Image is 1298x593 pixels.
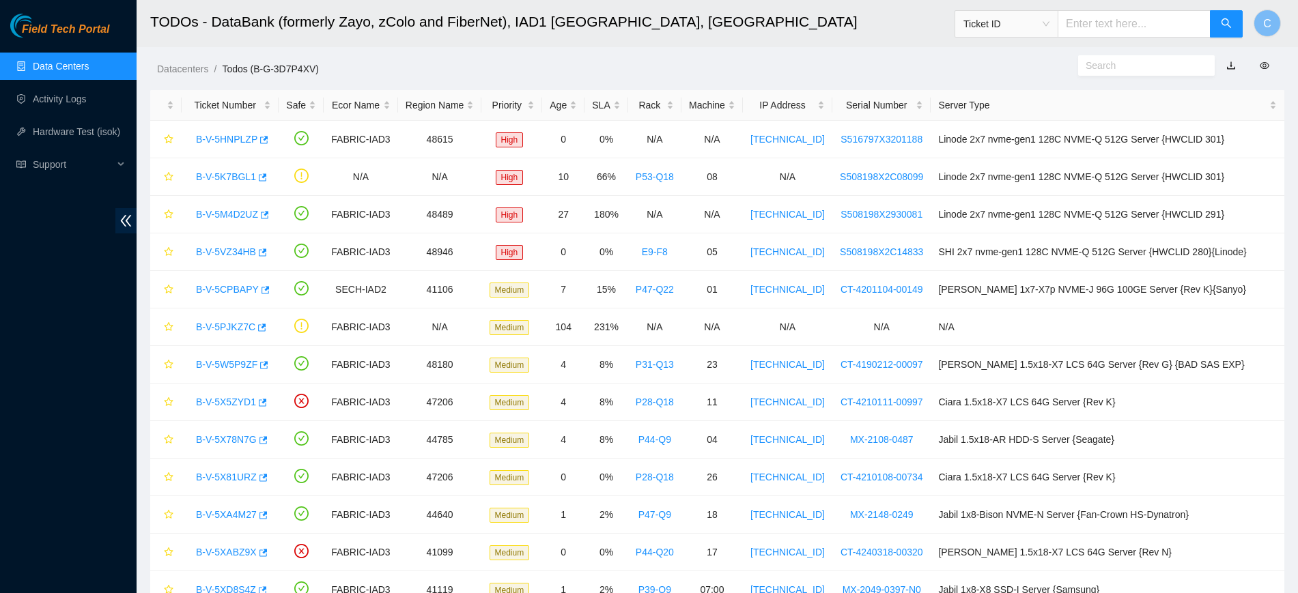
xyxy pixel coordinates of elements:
a: download [1226,60,1236,71]
td: 4 [542,384,584,421]
td: Jabil 1.5x18-AR HDD-S Server {Seagate} [931,421,1284,459]
a: MX-2148-0249 [850,509,914,520]
td: 48615 [398,121,482,158]
td: 05 [681,233,743,271]
a: S516797X3201188 [841,134,922,145]
a: [TECHNICAL_ID] [750,472,825,482]
td: [PERSON_NAME] 1.5x18-X7 LCS 64G Server {Rev N} [931,534,1284,571]
span: star [164,209,173,220]
td: FABRIC-IAD3 [324,421,397,459]
button: star [158,241,174,263]
td: 48946 [398,233,482,271]
a: B-V-5W5P9ZF [196,359,257,370]
a: [TECHNICAL_ID] [750,134,825,145]
button: star [158,166,174,188]
td: N/A [681,196,743,233]
button: star [158,316,174,338]
a: S508198X2C14833 [840,246,923,257]
td: 41099 [398,534,482,571]
td: 8% [584,384,628,421]
td: 0% [584,121,628,158]
a: [TECHNICAL_ID] [750,547,825,558]
a: B-V-5M4D2UZ [196,209,258,220]
td: N/A [628,308,681,346]
td: 180% [584,196,628,233]
td: N/A [743,158,832,196]
td: 0 [542,459,584,496]
td: 8% [584,346,628,384]
span: Medium [490,358,530,373]
td: 18 [681,496,743,534]
td: 1 [542,496,584,534]
td: Linode 2x7 nvme-gen1 128C NVME-Q 512G Server {HWCLID 301} [931,158,1284,196]
a: [TECHNICAL_ID] [750,246,825,257]
td: FABRIC-IAD3 [324,233,397,271]
button: star [158,504,174,525]
a: [TECHNICAL_ID] [750,209,825,220]
a: CT-4210111-00997 [841,396,923,407]
a: P47-Q9 [638,509,671,520]
a: Todos (B-G-3D7P4XV) [222,63,319,74]
span: star [164,285,173,295]
span: / [214,63,216,74]
a: [TECHNICAL_ID] [750,284,825,295]
td: Jabil 1x8-Bison NVME-N Server {Fan-Crown HS-Dynatron} [931,496,1284,534]
span: check-circle [294,431,309,446]
a: B-V-5PJKZ7C [196,321,255,332]
span: star [164,134,173,145]
a: S508198X2930081 [841,209,922,220]
a: [TECHNICAL_ID] [750,396,825,407]
span: check-circle [294,469,309,483]
span: Medium [490,320,530,335]
td: N/A [398,308,482,346]
td: 11 [681,384,743,421]
a: P44-Q9 [638,434,671,445]
a: MX-2108-0487 [850,434,914,445]
span: star [164,547,173,558]
button: star [158,541,174,563]
td: FABRIC-IAD3 [324,496,397,534]
span: High [496,207,524,222]
td: FABRIC-IAD3 [324,196,397,233]
span: Medium [490,508,530,523]
a: CT-4190212-00097 [841,359,923,370]
td: SHI 2x7 nvme-gen1 128C NVME-Q 512G Server {HWCLID 280}{Linode} [931,233,1284,271]
input: Search [1086,58,1196,73]
td: Ciara 1.5x18-X7 LCS 64G Server {Rev K} [931,459,1284,496]
span: star [164,172,173,183]
span: close-circle [294,544,309,558]
span: check-circle [294,506,309,521]
a: Activity Logs [33,93,87,104]
span: check-circle [294,356,309,371]
a: B-V-5K7BGL1 [196,171,256,182]
span: Medium [490,545,530,560]
a: B-V-5X78N7G [196,434,257,445]
button: C [1254,10,1281,37]
span: Medium [490,283,530,298]
td: 104 [542,308,584,346]
td: 27 [542,196,584,233]
td: 48180 [398,346,482,384]
span: eye [1260,61,1269,70]
td: Ciara 1.5x18-X7 LCS 64G Server {Rev K} [931,384,1284,421]
span: star [164,510,173,521]
td: [PERSON_NAME] 1x7-X7p NVME-J 96G 100GE Server {Rev K}{Sanyo} [931,271,1284,308]
td: 0 [542,121,584,158]
button: star [158,203,174,225]
a: B-V-5HNPLZP [196,134,257,145]
button: download [1216,55,1246,76]
span: exclamation-circle [294,169,309,183]
td: N/A [681,308,743,346]
a: P44-Q20 [636,547,674,558]
td: 0% [584,459,628,496]
span: C [1263,15,1271,32]
a: CT-4201104-00149 [841,284,923,295]
td: N/A [743,308,832,346]
a: Akamai TechnologiesField Tech Portal [10,25,109,42]
span: star [164,322,173,333]
a: P31-Q13 [636,359,674,370]
td: 7 [542,271,584,308]
td: 15% [584,271,628,308]
td: 231% [584,308,628,346]
td: 4 [542,421,584,459]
